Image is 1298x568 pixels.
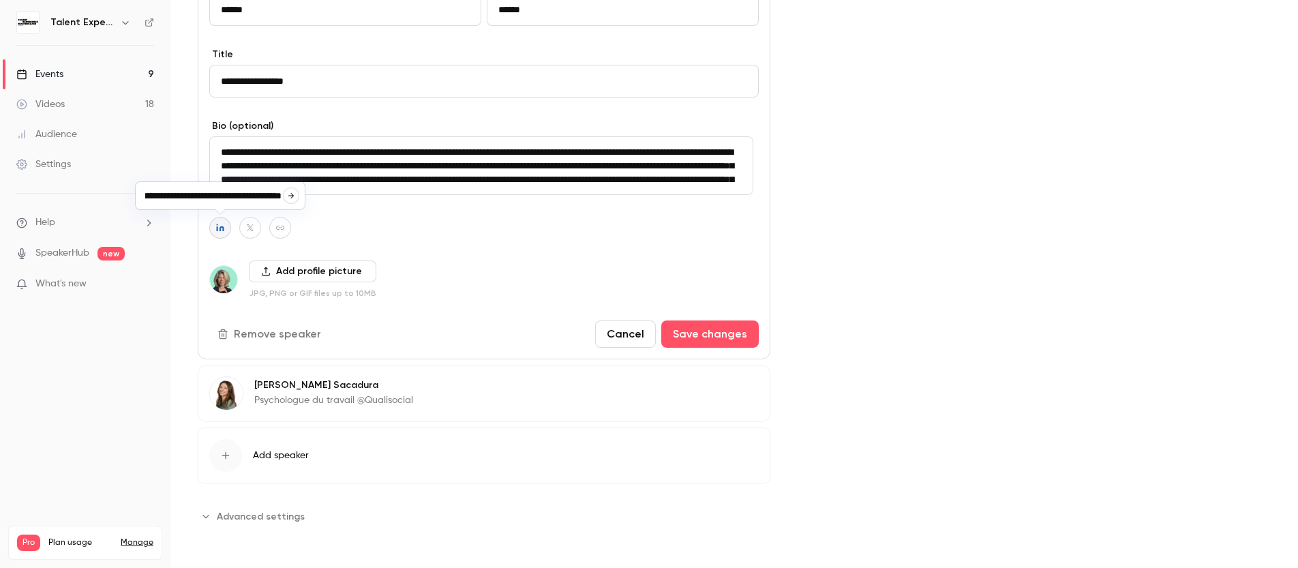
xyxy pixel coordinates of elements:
[17,535,40,551] span: Pro
[16,215,154,230] li: help-dropdown-opener
[16,128,77,141] div: Audience
[16,68,63,81] div: Events
[121,537,153,548] a: Manage
[249,288,376,299] p: JPG, PNG or GIF files up to 10MB
[16,158,71,171] div: Settings
[209,320,332,348] button: Remove speaker
[48,537,112,548] span: Plan usage
[198,505,313,527] button: Advanced settings
[254,393,413,407] p: Psychologue du travail @Qualisocial
[210,377,243,410] img: Clélia Sacadura
[97,247,125,260] span: new
[210,266,237,293] img: Hélène Parent
[254,378,413,392] p: [PERSON_NAME] Sacadura
[35,277,87,291] span: What's new
[198,428,770,483] button: Add speaker
[198,365,770,422] div: Clélia Sacadura[PERSON_NAME] SacaduraPsychologue du travail @Qualisocial
[595,320,656,348] button: Cancel
[35,215,55,230] span: Help
[17,12,39,33] img: Talent Experience Masterclass
[16,98,65,111] div: Videos
[253,449,309,462] span: Add speaker
[249,260,376,282] button: Add profile picture
[661,320,759,348] button: Save changes
[198,505,770,527] section: Advanced settings
[35,246,89,260] a: SpeakerHub
[209,119,759,133] label: Bio (optional)
[217,509,305,524] span: Advanced settings
[138,278,154,290] iframe: Noticeable Trigger
[50,16,115,29] h6: Talent Experience Masterclass
[209,48,759,61] label: Title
